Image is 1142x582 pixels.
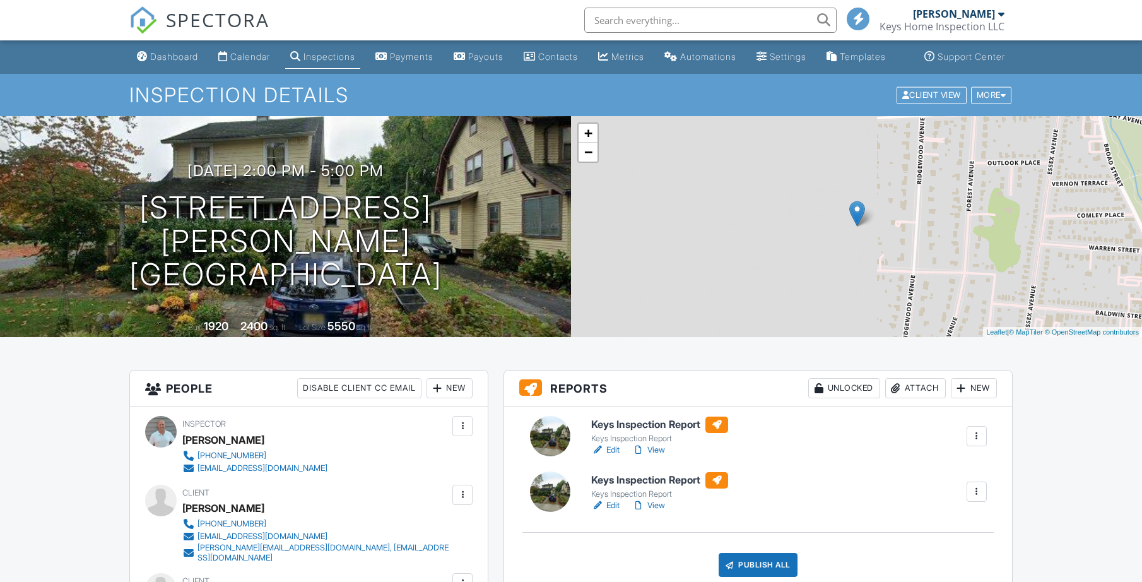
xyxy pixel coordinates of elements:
[719,553,798,577] div: Publish All
[913,8,995,20] div: [PERSON_NAME]
[182,431,264,449] div: [PERSON_NAME]
[680,51,736,62] div: Automations
[20,191,551,291] h1: [STREET_ADDRESS] [PERSON_NAME][GEOGRAPHIC_DATA]
[197,451,266,461] div: [PHONE_NUMBER]
[230,51,270,62] div: Calendar
[182,518,449,530] a: [PHONE_NUMBER]
[591,434,728,444] div: Keys Inspection Report
[919,45,1010,69] a: Support Center
[821,45,891,69] a: Templates
[632,444,665,456] a: View
[579,143,597,162] a: Zoom out
[519,45,583,69] a: Contacts
[538,51,578,62] div: Contacts
[632,499,665,512] a: View
[885,378,946,398] div: Attach
[1045,328,1139,336] a: © OpenStreetMap contributors
[299,323,326,332] span: Lot Size
[611,51,644,62] div: Metrics
[150,51,198,62] div: Dashboard
[1009,328,1043,336] a: © MapTiler
[591,472,728,489] h6: Keys Inspection Report
[129,84,1013,106] h1: Inspection Details
[808,378,880,398] div: Unlocked
[591,417,728,433] h6: Keys Inspection Report
[591,417,728,444] a: Keys Inspection Report Keys Inspection Report
[297,378,421,398] div: Disable Client CC Email
[390,51,433,62] div: Payments
[240,319,268,333] div: 2400
[166,6,269,33] span: SPECTORA
[770,51,806,62] div: Settings
[591,444,620,456] a: Edit
[659,45,741,69] a: Automations (Basic)
[986,328,1007,336] a: Leaflet
[593,45,649,69] a: Metrics
[182,530,449,543] a: [EMAIL_ADDRESS][DOMAIN_NAME]
[370,45,439,69] a: Payments
[751,45,811,69] a: Settings
[840,51,886,62] div: Templates
[204,319,228,333] div: 1920
[427,378,473,398] div: New
[449,45,509,69] a: Payouts
[591,472,728,500] a: Keys Inspection Report Keys Inspection Report
[182,488,209,497] span: Client
[213,45,275,69] a: Calendar
[880,20,1004,33] div: Keys Home Inspection LLC
[303,51,355,62] div: Inspections
[182,419,226,429] span: Inspector
[285,45,360,69] a: Inspections
[182,499,264,518] div: [PERSON_NAME]
[197,532,327,542] div: [EMAIL_ADDRESS][DOMAIN_NAME]
[591,499,620,512] a: Edit
[468,51,503,62] div: Payouts
[584,8,837,33] input: Search everything...
[591,489,728,499] div: Keys Inspection Report
[357,323,373,332] span: sq.ft.
[197,463,327,473] div: [EMAIL_ADDRESS][DOMAIN_NAME]
[895,90,970,99] a: Client View
[197,543,449,563] div: [PERSON_NAME][EMAIL_ADDRESS][DOMAIN_NAME], [EMAIL_ADDRESS][DOMAIN_NAME]
[182,543,449,563] a: [PERSON_NAME][EMAIL_ADDRESS][DOMAIN_NAME], [EMAIL_ADDRESS][DOMAIN_NAME]
[327,319,355,333] div: 5550
[182,462,327,475] a: [EMAIL_ADDRESS][DOMAIN_NAME]
[897,86,967,104] div: Client View
[951,378,997,398] div: New
[130,371,488,407] h3: People
[938,51,1005,62] div: Support Center
[129,17,269,44] a: SPECTORA
[269,323,287,332] span: sq. ft.
[188,323,202,332] span: Built
[983,327,1142,338] div: |
[132,45,203,69] a: Dashboard
[579,124,597,143] a: Zoom in
[187,162,384,179] h3: [DATE] 2:00 pm - 5:00 pm
[197,519,266,529] div: [PHONE_NUMBER]
[504,371,1012,407] h3: Reports
[129,6,157,34] img: The Best Home Inspection Software - Spectora
[971,86,1012,104] div: More
[182,449,327,462] a: [PHONE_NUMBER]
